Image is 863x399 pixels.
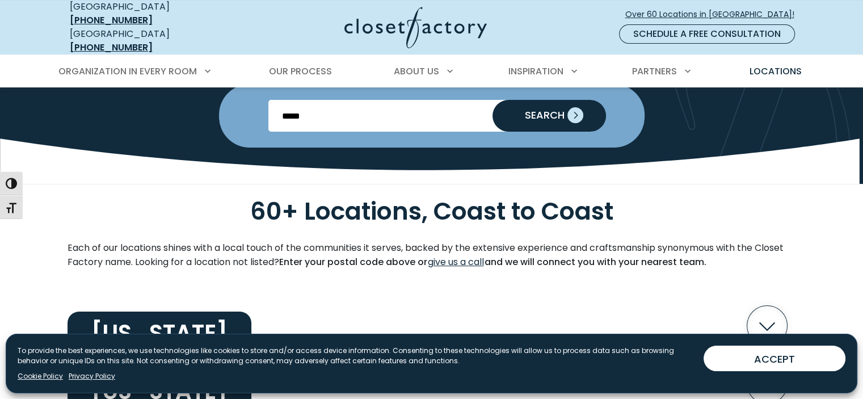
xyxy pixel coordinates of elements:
span: Inspiration [508,65,563,78]
span: About Us [394,65,439,78]
p: To provide the best experiences, we use technologies like cookies to store and/or access device i... [18,346,694,366]
span: SEARCH [516,110,565,120]
span: Our Process [269,65,332,78]
a: [PHONE_NUMBER] [70,14,153,27]
h2: [US_STATE] [68,312,251,355]
button: Search our Nationwide Locations [492,100,606,132]
span: Locations [749,65,801,78]
img: Closet Factory Logo [344,7,487,48]
a: Schedule a Free Consultation [619,24,795,44]
a: give us a call [427,255,485,270]
strong: Enter your postal code above or and we will connect you with your nearest team. [279,255,706,268]
span: Over 60 Locations in [GEOGRAPHIC_DATA]! [625,9,803,20]
button: ACCEPT [704,346,845,371]
span: Partners [632,65,677,78]
input: Enter Postal Code [268,100,595,132]
nav: Primary Menu [50,56,813,87]
span: Organization in Every Room [58,65,197,78]
span: 60+ Locations, Coast to Coast [250,194,613,228]
a: Privacy Policy [69,371,115,381]
p: Each of our locations shines with a local touch of the communities it serves, backed by the exten... [68,241,796,270]
button: [US_STATE] [68,297,796,355]
a: [PHONE_NUMBER] [70,41,153,54]
div: [GEOGRAPHIC_DATA] [70,27,234,54]
a: Cookie Policy [18,371,63,381]
a: Over 60 Locations in [GEOGRAPHIC_DATA]! [625,5,804,24]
